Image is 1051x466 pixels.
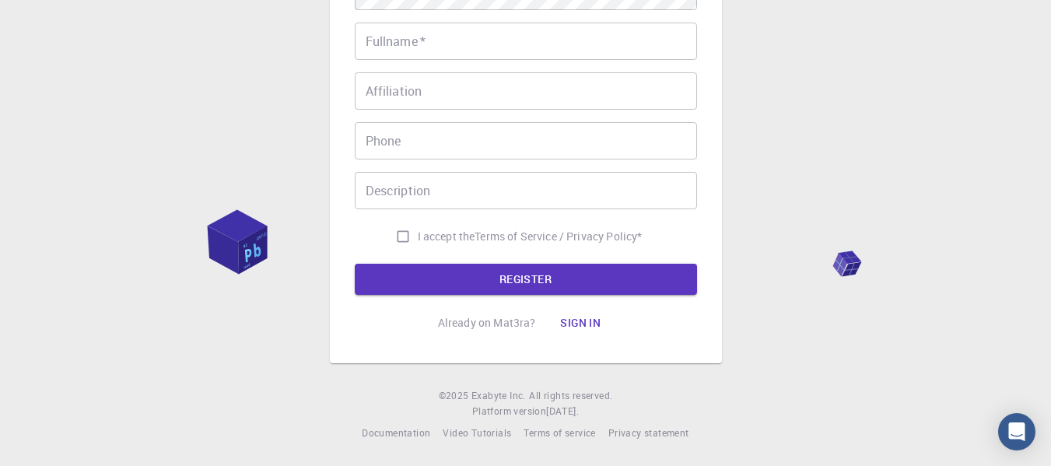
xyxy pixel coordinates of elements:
p: Terms of Service / Privacy Policy * [475,229,642,244]
div: Open Intercom Messenger [998,413,1035,450]
p: Already on Mat3ra? [438,315,536,331]
span: Terms of service [524,426,595,439]
button: REGISTER [355,264,697,295]
a: Documentation [362,426,430,441]
a: Terms of Service / Privacy Policy* [475,229,642,244]
span: Platform version [472,404,546,419]
a: Video Tutorials [443,426,511,441]
span: Privacy statement [608,426,689,439]
span: Video Tutorials [443,426,511,439]
span: Exabyte Inc. [471,389,526,401]
a: [DATE]. [546,404,579,419]
button: Sign in [548,307,613,338]
span: All rights reserved. [529,388,612,404]
a: Exabyte Inc. [471,388,526,404]
a: Privacy statement [608,426,689,441]
span: © 2025 [439,388,471,404]
span: I accept the [418,229,475,244]
span: [DATE] . [546,405,579,417]
span: Documentation [362,426,430,439]
a: Terms of service [524,426,595,441]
